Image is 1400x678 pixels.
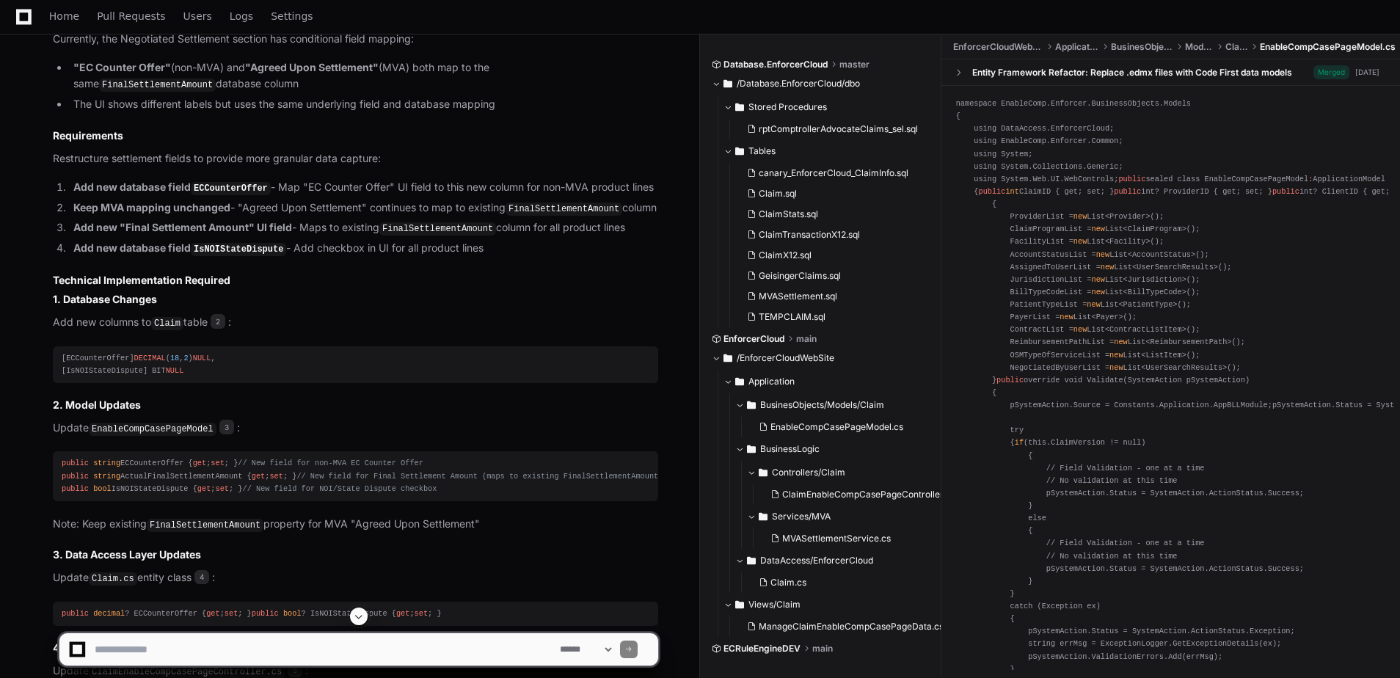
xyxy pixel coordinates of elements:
li: - Add checkbox in UI for all product lines [69,240,658,258]
span: bool [93,484,112,493]
span: rptComptrollerAdvocateClaims_sel.sql [759,123,918,135]
button: BusinessLogic [735,437,954,461]
span: ClaimEnableCompCasePageController.cs [782,489,955,500]
span: ClaimX12.sql [759,249,812,261]
span: public [62,484,89,493]
span: new [1060,313,1073,321]
span: public [1118,175,1145,183]
span: public [62,472,89,481]
svg: Directory [735,596,744,613]
button: rptComptrollerAdvocateClaims_sel.sql [741,119,922,139]
code: FinalSettlementAmount [99,79,216,92]
span: new [1101,263,1114,271]
span: BusinesObjects/Models/Claim [760,399,884,411]
button: Controllers/Claim [747,461,963,484]
p: Update : [53,420,658,437]
p: Note: Keep existing property for MVA "Agreed Upon Settlement" [53,516,658,533]
h4: 2. Model Updates [53,398,658,412]
span: ClaimTransactionX12.sql [759,229,860,241]
li: The UI shows different labels but uses the same underlying field and database mapping [69,96,658,113]
code: EnableCompCasePageModel [89,423,216,436]
span: // New field for Final Settlement Amount (maps to existing FinalSettlementAmount DB column) [296,472,708,481]
span: get [193,459,206,467]
span: new [1073,212,1087,221]
code: FinalSettlementAmount [506,203,622,216]
li: - Map "EC Counter Offer" UI field to this new column for non-MVA product lines [69,179,658,197]
span: canary_EnforcerCloud_ClaimInfo.sql [759,167,908,179]
code: FinalSettlementAmount [379,222,496,236]
button: Services/MVA [747,505,963,528]
div: [DATE] [1355,67,1379,78]
code: Claim [151,317,183,330]
span: public [62,459,89,467]
span: ClaimStats.sql [759,208,818,220]
span: set [211,459,224,467]
span: Claim.cs [770,577,806,588]
svg: Directory [747,440,756,458]
li: (non-MVA) and (MVA) both map to the same database column [69,59,658,93]
span: /EnforcerCloudWebSite [737,352,834,364]
button: Tables [723,139,930,163]
button: ClaimStats.sql [741,204,922,225]
span: NULL [166,366,184,375]
h3: Requirements [53,128,658,143]
span: new [1096,250,1109,259]
span: public [978,187,1005,196]
strong: Keep MVA mapping unchanged [73,201,230,214]
span: LLModule; [1231,401,1272,409]
li: - "Agreed Upon Settlement" continues to map to existing column [69,200,658,217]
span: BusinessLogic [760,443,820,455]
p: Add new columns to table : [53,314,658,332]
button: MVASettlement.sql [741,286,922,307]
span: Views/Claim [748,599,801,610]
svg: Directory [735,373,744,390]
span: 18 [170,354,179,362]
button: ClaimEnableCompCasePageController.cs [765,484,955,505]
button: GeisingerClaims.sql [741,266,922,286]
span: get [197,484,211,493]
span: int [1005,187,1018,196]
span: Users [183,12,212,21]
span: string [93,472,120,481]
button: BusinesObjects/Models/Claim [735,393,954,417]
span: Models [1185,41,1214,53]
strong: Add new database field [73,181,271,193]
span: 3 [219,420,234,434]
h4: 1. Database Changes [53,292,658,307]
span: public [1272,187,1299,196]
button: DataAccess/EnforcerCloud [735,549,954,572]
button: canary_EnforcerCloud_ClaimInfo.sql [741,163,922,183]
span: Settings [271,12,313,21]
span: new [1114,338,1127,346]
span: Logs [230,12,253,21]
button: Application [723,370,942,393]
button: EnableCompCasePageModel.cs [753,417,945,437]
span: new [1073,325,1087,334]
span: EnableCompCasePageModel.cs [770,421,903,433]
span: BusinesObjects [1111,41,1173,53]
code: ECCounterOffer [191,182,271,195]
svg: Directory [735,142,744,160]
h3: Technical Implementation Required [53,273,658,288]
span: public [1114,187,1141,196]
svg: Directory [723,349,732,367]
span: Controllers/Claim [772,467,845,478]
strong: Add new database field [73,241,286,254]
p: Update entity class : [53,569,658,587]
svg: Directory [747,396,756,414]
span: // New field for non-MVA EC Counter Offer [238,459,423,467]
button: /EnforcerCloudWebSite [712,346,930,370]
span: TEMPCLAIM.sql [759,311,825,323]
span: Application [1055,41,1099,53]
span: DECIMAL [134,354,166,362]
span: /Database.EnforcerCloud/dbo [737,78,860,90]
svg: Directory [723,75,732,92]
span: NULL [193,354,211,362]
li: - Maps to existing column for all product lines [69,219,658,237]
svg: Directory [759,508,768,525]
span: new [1091,225,1104,233]
span: new [1109,351,1123,360]
span: Services/MVA [772,511,831,522]
strong: "EC Counter Offer" [73,61,171,73]
span: Database.EnforcerCloud [723,59,828,70]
